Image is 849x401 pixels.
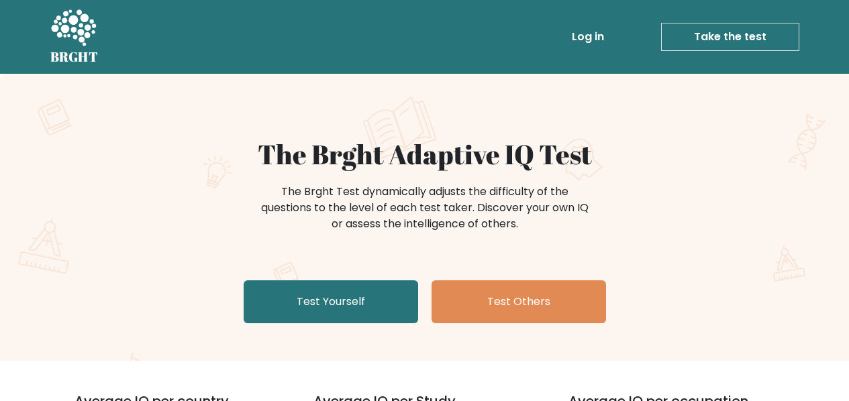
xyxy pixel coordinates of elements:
[257,184,593,232] div: The Brght Test dynamically adjusts the difficulty of the questions to the level of each test take...
[244,280,418,323] a: Test Yourself
[661,23,799,51] a: Take the test
[50,49,99,65] h5: BRGHT
[432,280,606,323] a: Test Others
[50,5,99,68] a: BRGHT
[566,23,609,50] a: Log in
[97,138,752,170] h1: The Brght Adaptive IQ Test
